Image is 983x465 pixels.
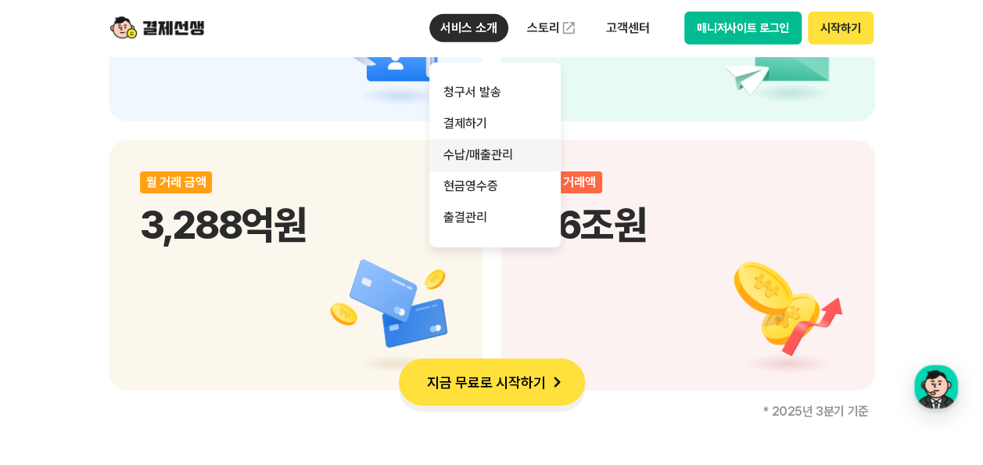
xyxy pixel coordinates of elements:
span: 대화 [143,322,162,334]
p: 서비스 소개 [429,14,508,42]
div: 누적 거래액 [533,171,602,193]
a: 결제하기 [429,108,561,139]
span: 설정 [242,321,260,333]
a: 홈 [5,297,103,337]
p: * 2025년 3분기 기준 [109,406,875,418]
a: 수납/매출관리 [429,139,561,171]
a: 대화 [103,297,202,337]
a: 스토리 [516,13,588,44]
a: 청구서 발송 [429,77,561,108]
img: logo [110,13,204,43]
div: 월 거래 금액 [140,171,213,193]
a: 설정 [202,297,300,337]
span: 홈 [49,321,59,333]
p: 고객센터 [595,14,660,42]
a: 현금영수증 [429,171,561,202]
p: 3,288억원 [140,201,451,248]
img: 화살표 아이콘 [546,371,568,393]
button: 매니저사이트 로그인 [684,12,802,45]
a: 출결관리 [429,202,561,233]
button: 시작하기 [808,12,873,45]
p: 7.6조원 [533,201,844,248]
button: 지금 무료로 시작하기 [399,359,585,406]
img: 외부 도메인 오픈 [561,20,576,36]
